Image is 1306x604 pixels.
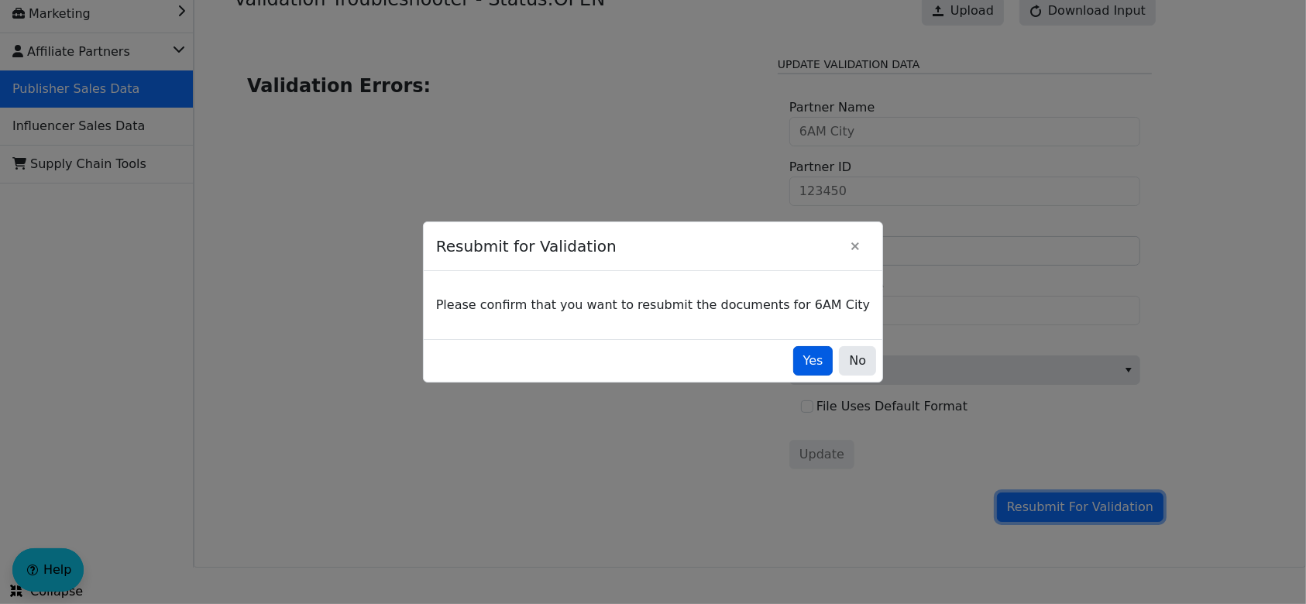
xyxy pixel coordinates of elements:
button: Yes [793,346,833,376]
span: Yes [803,352,823,370]
button: Close [840,232,870,261]
p: Please confirm that you want to resubmit the documents for 6AM City [436,296,870,314]
button: No [839,346,876,376]
span: No [849,352,866,370]
span: Resubmit for Validation [436,227,840,266]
